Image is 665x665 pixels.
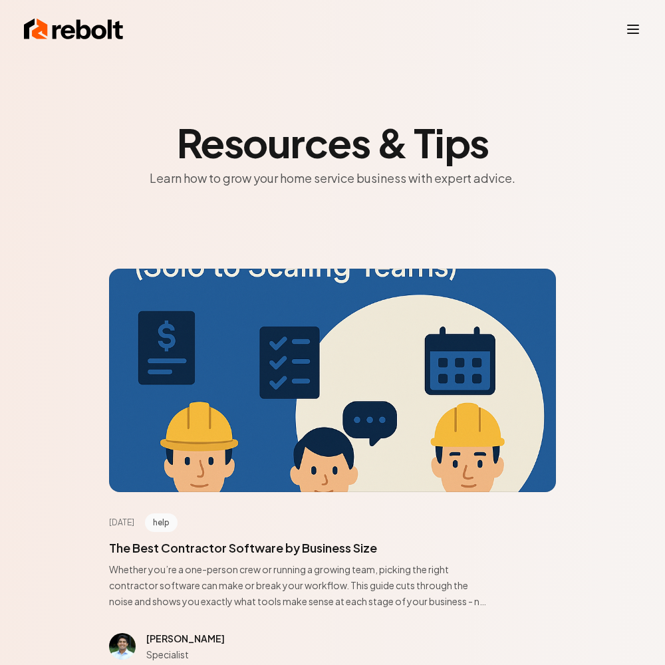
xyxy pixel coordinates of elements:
span: help [145,513,178,532]
a: The Best Contractor Software by Business Size [109,540,377,555]
button: Toggle mobile menu [625,21,641,37]
p: Learn how to grow your home service business with expert advice. [109,168,556,189]
img: Rebolt Logo [24,16,124,43]
h2: Resources & Tips [109,122,556,162]
span: [PERSON_NAME] [146,632,225,644]
time: [DATE] [109,517,134,528]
